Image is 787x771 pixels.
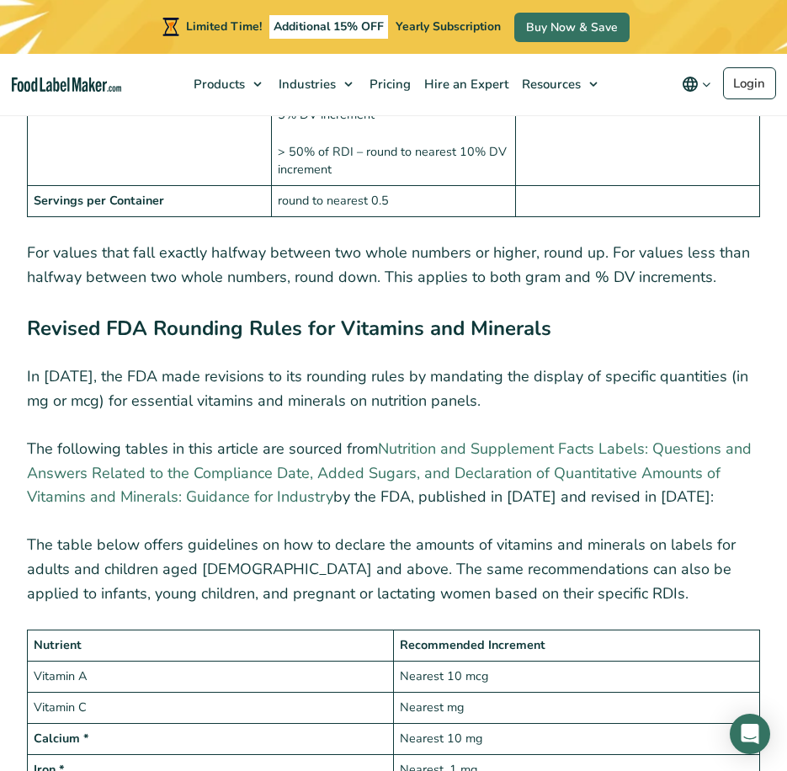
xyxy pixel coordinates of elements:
strong: Servings per Container [34,192,164,209]
span: Pricing [364,76,412,93]
a: Pricing [361,54,416,114]
td: Nearest 10 mg [394,723,760,754]
span: Hire an Expert [419,76,510,93]
span: Products [189,76,247,93]
span: Limited Time! [186,19,262,35]
td: Nearest 10 mcg [394,661,760,692]
a: Industries [270,54,361,114]
p: In [DATE], the FDA made revisions to its rounding rules by mandating the display of specific quan... [27,364,760,413]
a: Hire an Expert [416,54,513,114]
strong: Nutrient [34,636,82,653]
p: The following tables in this article are sourced from by the FDA, published in [DATE] and revised... [27,437,760,509]
div: Open Intercom Messenger [730,714,770,754]
td: Nearest mg [394,692,760,723]
strong: Calcium * [34,730,89,747]
td: round to nearest 0.5 [272,186,516,217]
span: Yearly Subscription [396,19,501,35]
td: Vitamin A [28,661,394,692]
a: Resources [513,54,606,114]
a: Food Label Maker homepage [12,77,121,92]
strong: Recommended Increment [400,636,545,653]
button: Change language [670,67,723,101]
p: For values that fall exactly halfway between two whole numbers or higher, round up. For values le... [27,241,760,290]
a: Nutrition and Supplement Facts Labels: Questions and Answers Related to the Compliance Date, Adde... [27,439,752,508]
strong: Revised FDA Rounding Rules for Vitamins and Minerals [27,315,551,342]
a: Buy Now & Save [514,13,630,42]
td: Vitamin C [28,692,394,723]
a: Login [723,67,776,99]
span: Industries [274,76,338,93]
span: Additional 15% OFF [269,15,388,39]
span: Resources [517,76,582,93]
p: The table below offers guidelines on how to declare the amounts of vitamins and minerals on label... [27,533,760,605]
a: Products [185,54,270,114]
